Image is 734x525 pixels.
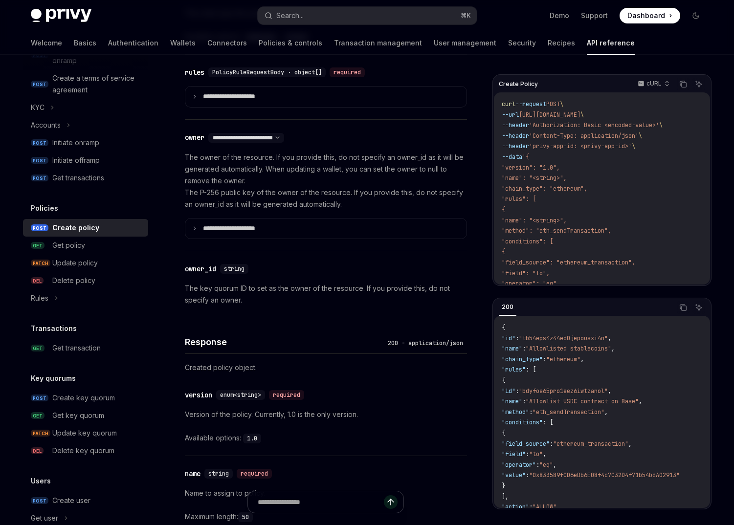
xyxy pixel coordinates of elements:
span: --url [502,111,519,119]
a: POSTCreate key quorum [23,389,148,407]
span: string [224,265,245,273]
span: "field": "to", [502,269,550,277]
span: ], [502,493,509,501]
div: owner_id [185,264,216,274]
div: 200 - application/json [384,338,467,348]
a: Authentication [108,31,158,55]
span: : [515,334,519,342]
span: Create Policy [499,80,538,88]
span: \ [639,132,642,140]
div: Get transactions [52,172,104,184]
span: 'Authorization: Basic <encoded-value>' [529,121,659,129]
span: , [611,345,615,352]
span: "bdyfoa65pro1eez6iwtzanol" [519,387,608,395]
span: : [515,387,519,395]
a: DELDelete key quorum [23,442,148,459]
div: name [185,469,200,479]
span: "rules": [ [502,195,536,203]
span: "field_source" [502,440,550,448]
button: Send message [384,495,398,509]
a: Security [508,31,536,55]
a: POSTCreate policy [23,219,148,237]
code: 1.0 [243,434,261,443]
span: GET [31,345,44,352]
div: Rules [31,292,48,304]
a: GETGet key quorum [23,407,148,424]
span: , [639,397,642,405]
a: POSTGet transactions [23,169,148,187]
span: "tb54eps4z44ed0jepousxi4n" [519,334,608,342]
div: Get key quorum [52,410,104,421]
span: Dashboard [627,11,665,21]
span: { [502,429,505,437]
h5: Policies [31,202,58,214]
span: POST [31,497,48,504]
span: "operator": "eq", [502,280,560,287]
span: [URL][DOMAIN_NAME] [519,111,580,119]
span: POST [31,224,48,232]
span: { [502,324,505,331]
span: "Allowlisted stablecoins" [526,345,611,352]
span: "Allowlist USDC contract on Base" [526,397,639,405]
h4: Response [185,335,384,349]
a: POSTInitiate offramp [23,152,148,169]
span: DEL [31,277,44,284]
span: --header [502,142,529,150]
span: "eq" [539,461,553,469]
div: rules [185,67,204,77]
button: Toggle dark mode [688,8,704,23]
span: } [502,482,505,490]
span: , [580,355,584,363]
span: "method": "eth_sendTransaction", [502,227,611,235]
a: GETGet transaction [23,339,148,357]
span: "to" [529,450,543,458]
span: : [ [543,418,553,426]
span: "conditions": [ [502,238,553,245]
span: , [604,408,608,416]
span: { [502,376,505,384]
span: string [208,470,229,478]
p: Version of the policy. Currently, 1.0 is the only version. [185,409,467,420]
span: "version": "1.0", [502,164,560,172]
div: Get transaction [52,342,101,354]
span: : [529,408,533,416]
span: { [502,206,505,214]
a: DELDelete policy [23,272,148,289]
span: "action" [502,503,529,511]
div: Update key quorum [52,427,117,439]
span: "name": "<string>", [502,217,567,224]
span: 'Content-Type: application/json' [529,132,639,140]
span: "ALLOW" [533,503,556,511]
a: GETGet policy [23,237,148,254]
span: \ [659,121,663,129]
a: Recipes [548,31,575,55]
span: "chain_type": "ethereum", [502,185,587,193]
span: "id" [502,387,515,395]
a: POSTInitiate onramp [23,134,148,152]
span: : [526,471,529,479]
span: "method" [502,408,529,416]
div: Update policy [52,257,98,269]
span: : [529,503,533,511]
button: Ask AI [692,301,705,314]
div: 200 [499,301,516,313]
span: GET [31,242,44,249]
a: Wallets [170,31,196,55]
span: "field_source": "ethereum_transaction", [502,259,635,266]
span: 'privy-app-id: <privy-app-id>' [529,142,632,150]
h5: Users [31,475,51,487]
div: Delete key quorum [52,445,114,457]
button: Copy the contents from the code block [677,78,690,90]
span: "conditions" [502,418,543,426]
a: API reference [587,31,635,55]
span: "eth_sendTransaction" [533,408,604,416]
a: POSTCreate a terms of service agreement [23,69,148,99]
a: PATCHUpdate policy [23,254,148,272]
a: Demo [550,11,569,21]
span: POST [31,175,48,182]
span: "0x833589fCD6eDb6E08f4c7C32D4f71b54bdA02913" [529,471,680,479]
span: POST [31,394,48,402]
span: "rules" [502,366,526,373]
a: PATCHUpdate key quorum [23,424,148,442]
div: owner [185,132,204,142]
